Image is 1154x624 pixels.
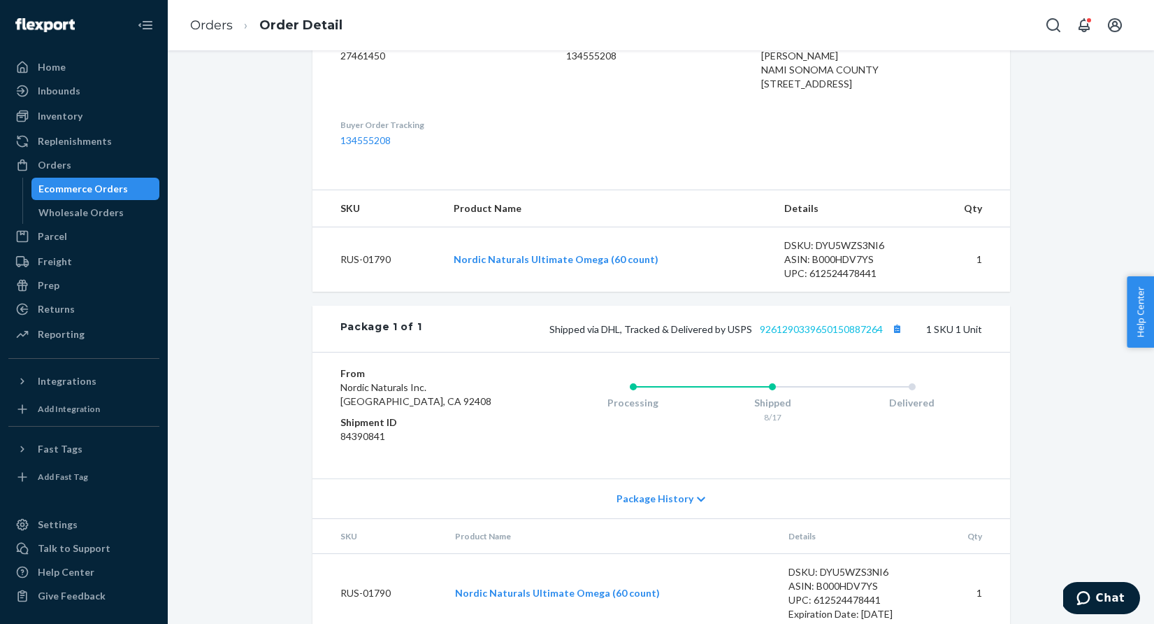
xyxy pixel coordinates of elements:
[340,320,422,338] div: Package 1 of 1
[131,11,159,39] button: Close Navigation
[8,274,159,297] a: Prep
[8,398,159,420] a: Add Integration
[340,49,544,63] dd: 27461450
[38,158,71,172] div: Orders
[442,190,773,227] th: Product Name
[888,320,907,338] button: Copy tracking number
[455,587,660,599] a: Nordic Naturals Ultimate Omega (60 count)
[761,50,879,90] span: [PERSON_NAME] NAMI SONOMA COUNTY [STREET_ADDRESS]
[38,565,94,579] div: Help Center
[38,134,112,148] div: Replenishments
[38,229,67,243] div: Parcel
[8,561,159,583] a: Help Center
[702,396,842,410] div: Shipped
[8,438,159,460] button: Fast Tags
[340,416,507,430] dt: Shipment ID
[930,519,1009,554] th: Qty
[259,17,342,33] a: Order Detail
[444,519,777,554] th: Product Name
[38,541,110,555] div: Talk to Support
[15,18,75,32] img: Flexport logo
[38,109,82,123] div: Inventory
[38,374,96,388] div: Integrations
[760,323,883,335] a: 9261290339650150887264
[38,403,100,415] div: Add Integration
[340,119,544,131] dt: Buyer Order Tracking
[31,178,160,200] a: Ecommerce Orders
[788,565,920,579] div: DSKU: DYU5WZS3NI6
[38,327,85,341] div: Reporting
[784,267,916,281] div: UPC: 612524478441
[38,302,75,316] div: Returns
[1039,11,1067,39] button: Open Search Box
[8,466,159,488] a: Add Fast Tag
[788,607,920,621] div: Expiration Date: [DATE]
[454,253,658,265] a: Nordic Naturals Ultimate Omega (60 count)
[421,320,981,338] div: 1 SKU 1 Unit
[8,323,159,346] a: Reporting
[340,134,391,146] a: 134555208
[8,225,159,248] a: Parcel
[563,396,703,410] div: Processing
[788,579,920,593] div: ASIN: B000HDV7YS
[340,430,507,444] dd: 84390841
[312,190,442,227] th: SKU
[38,255,72,269] div: Freight
[38,278,59,292] div: Prep
[926,227,1009,292] td: 1
[38,84,80,98] div: Inbounds
[8,298,159,320] a: Returns
[788,593,920,607] div: UPC: 612524478441
[1063,582,1140,617] iframe: Opens a widget where you can chat to one of our agents
[1101,11,1129,39] button: Open account menu
[702,411,842,423] div: 8/17
[38,442,82,456] div: Fast Tags
[773,190,927,227] th: Details
[1070,11,1098,39] button: Open notifications
[340,381,491,407] span: Nordic Naturals Inc. [GEOGRAPHIC_DATA], CA 92408
[8,513,159,536] a: Settings
[8,585,159,607] button: Give Feedback
[8,154,159,176] a: Orders
[8,105,159,127] a: Inventory
[8,80,159,102] a: Inbounds
[1127,276,1154,348] button: Help Center
[38,471,88,483] div: Add Fast Tag
[31,201,160,224] a: Wholesale Orders
[8,56,159,78] a: Home
[38,589,106,603] div: Give Feedback
[549,323,907,335] span: Shipped via DHL, Tracked & Delivered by USPS
[784,239,916,253] div: DSKU: DYU5WZS3NI6
[190,17,233,33] a: Orders
[179,5,354,46] ol: breadcrumbs
[616,492,693,506] span: Package History
[38,206,124,220] div: Wholesale Orders
[777,519,931,554] th: Details
[38,182,128,196] div: Ecommerce Orders
[312,519,444,554] th: SKU
[8,370,159,392] button: Integrations
[38,518,78,532] div: Settings
[842,396,982,410] div: Delivered
[926,190,1009,227] th: Qty
[8,537,159,560] button: Talk to Support
[38,60,66,74] div: Home
[312,227,442,292] td: RUS-01790
[8,130,159,153] a: Replenishments
[8,250,159,273] a: Freight
[784,253,916,267] div: ASIN: B000HDV7YS
[340,367,507,381] dt: From
[566,49,739,63] dd: 134555208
